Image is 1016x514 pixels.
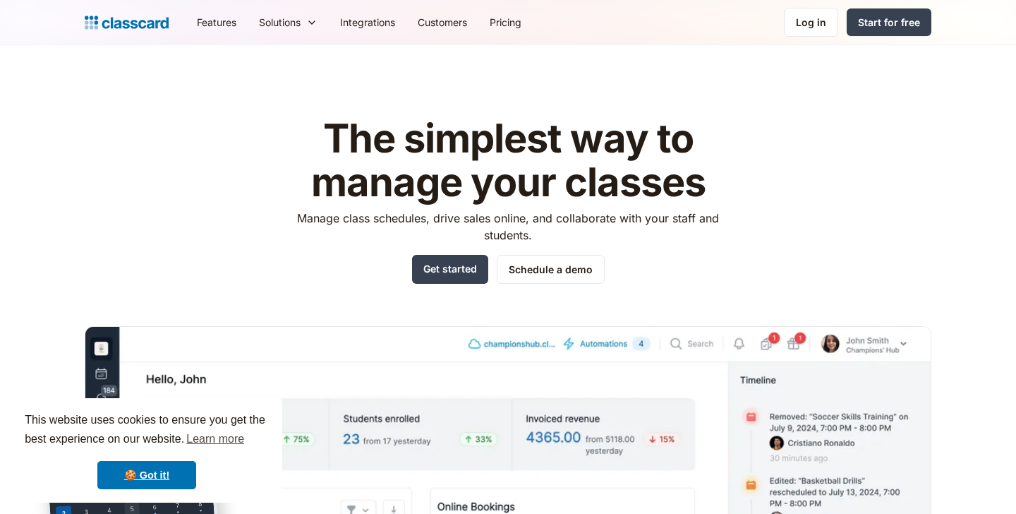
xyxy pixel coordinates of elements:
a: Schedule a demo [497,255,605,284]
div: Solutions [248,6,329,38]
div: Solutions [259,15,301,30]
a: Pricing [478,6,533,38]
a: Integrations [329,6,406,38]
a: Log in [784,8,838,37]
a: Customers [406,6,478,38]
a: Get started [412,255,488,284]
div: cookieconsent [11,398,282,503]
span: This website uses cookies to ensure you get the best experience on our website. [25,412,269,450]
a: home [85,13,169,32]
p: Manage class schedules, drive sales online, and collaborate with your staff and students. [284,210,732,244]
a: learn more about cookies [184,429,246,450]
div: Log in [796,15,826,30]
a: Start for free [847,8,931,36]
div: Start for free [858,15,920,30]
a: Features [186,6,248,38]
h1: The simplest way to manage your classes [284,117,732,204]
a: dismiss cookie message [97,461,196,489]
